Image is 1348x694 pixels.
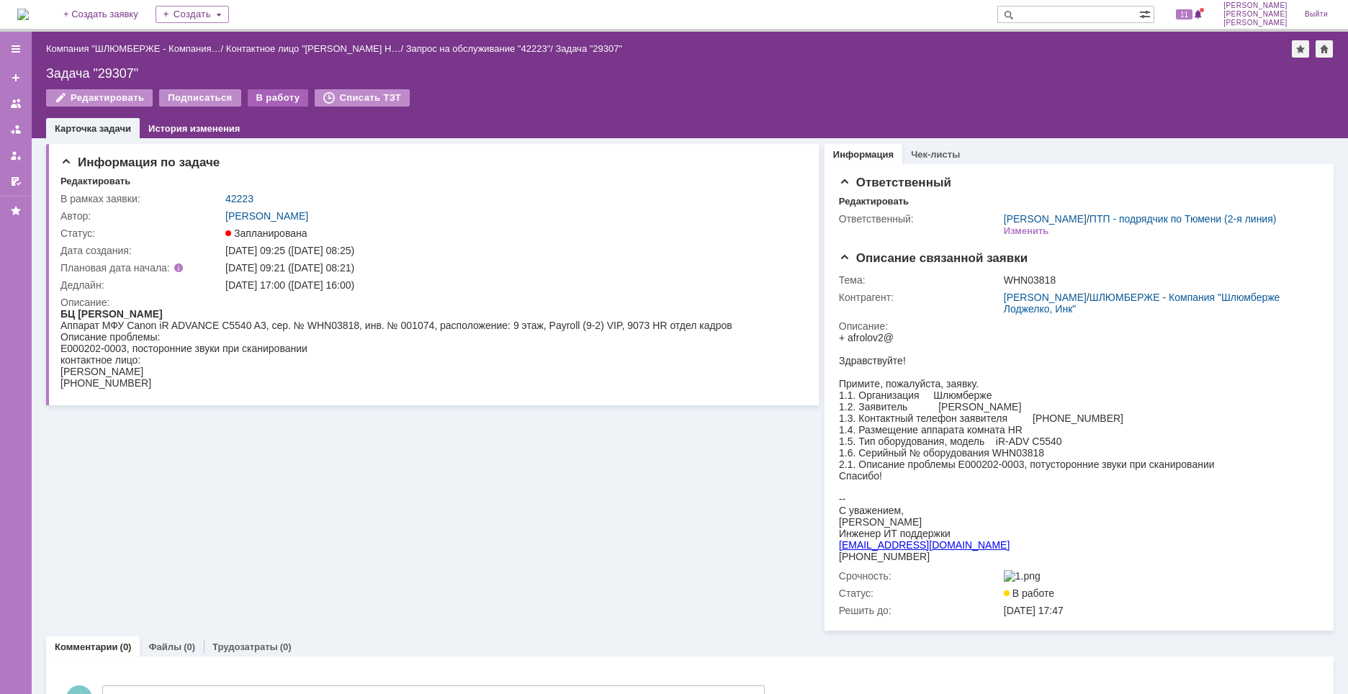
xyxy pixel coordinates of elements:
div: Автор: [60,210,223,222]
div: WHN03818 [1004,274,1312,286]
div: (0) [120,641,132,652]
div: Контрагент: [839,292,1001,303]
a: ПТП - подрядчик по Тюмени (2-я линия) [1089,213,1277,225]
div: Плановая дата начала: [60,262,205,274]
a: Мои заявки [4,144,27,167]
a: Запрос на обслуживание "42223" [406,43,551,54]
div: / [46,43,226,54]
span: Описание связанной заявки [839,251,1028,265]
div: Задача "29307" [46,66,1334,81]
span: В работе [1004,587,1054,599]
div: / [1004,213,1277,225]
div: (0) [184,641,195,652]
span: [PERSON_NAME] [1223,10,1288,19]
a: Контактное лицо "[PERSON_NAME] Н… [226,43,401,54]
a: Трудозатраты [212,641,278,652]
div: Сделать домашней страницей [1316,40,1333,58]
div: Описание: [60,297,799,308]
div: / [1004,292,1312,315]
div: Редактировать [839,196,909,207]
a: Чек-листы [911,149,960,160]
a: Компания "ШЛЮМБЕРЖЕ - Компания… [46,43,221,54]
div: Изменить [1004,225,1049,237]
div: / [406,43,556,54]
a: [PERSON_NAME] [225,210,308,222]
div: Дата создания: [60,245,223,256]
div: Ответственный: [839,213,1001,225]
a: Файлы [148,641,181,652]
img: 1.png [1004,570,1041,582]
div: [DATE] 09:21 ([DATE] 08:21) [225,262,796,274]
a: Перейти на домашнюю страницу [17,9,29,20]
span: Расширенный поиск [1139,6,1154,20]
div: Срочность: [839,570,1001,582]
div: Дедлайн: [60,279,223,291]
a: Комментарии [55,641,118,652]
div: [DATE] 09:25 ([DATE] 08:25) [225,245,796,256]
span: [PERSON_NAME] [1223,1,1288,10]
a: Информация [833,149,894,160]
div: Задача "29307" [556,43,623,54]
a: [PERSON_NAME] [1004,292,1087,303]
span: 11 [1176,9,1192,19]
a: Карточка задачи [55,123,131,134]
span: [DATE] 17:47 [1004,605,1064,616]
a: Заявки в моей ответственности [4,118,27,141]
a: 42223 [225,193,253,204]
div: Редактировать [60,176,130,187]
a: Мои согласования [4,170,27,193]
div: (0) [280,641,292,652]
a: История изменения [148,123,240,134]
div: Статус: [839,587,1001,599]
span: [PERSON_NAME] [1223,19,1288,27]
div: Добавить в избранное [1292,40,1309,58]
img: logo [17,9,29,20]
div: [DATE] 17:00 ([DATE] 16:00) [225,279,796,291]
span: Ответственный [839,176,951,189]
a: Создать заявку [4,66,27,89]
div: Создать [156,6,229,23]
div: В рамках заявки: [60,193,223,204]
a: ШЛЮМБЕРЖЕ - Компания "Шлюмберже Лоджелко, Инк" [1004,292,1280,315]
div: Статус: [60,227,223,239]
div: Решить до: [839,605,1001,616]
div: Описание: [839,320,1315,332]
div: / [226,43,406,54]
a: Заявки на командах [4,92,27,115]
div: Тема: [839,274,1001,286]
a: [PERSON_NAME] [1004,213,1087,225]
span: Запланирована [225,227,307,239]
span: Информация по задаче [60,156,220,169]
